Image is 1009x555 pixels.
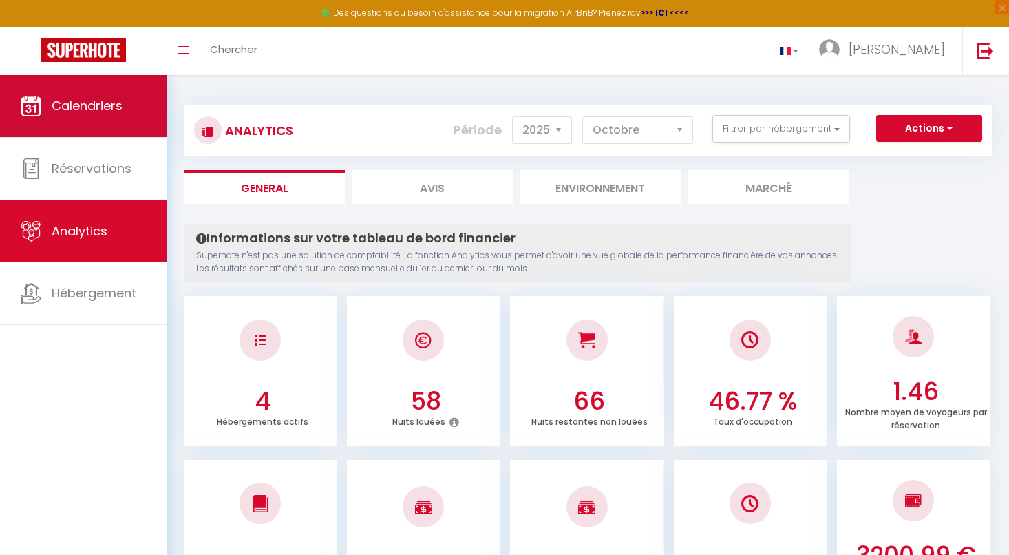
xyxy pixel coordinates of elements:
li: Avis [352,170,513,204]
img: NO IMAGE [905,492,922,509]
li: Environnement [520,170,681,204]
h3: 1.46 [845,377,987,406]
p: Nuits restantes non louées [531,413,648,428]
li: General [184,170,345,204]
h3: 4 [191,387,334,416]
img: ... [819,39,840,60]
img: NO IMAGE [741,495,758,512]
p: Nombre moyen de voyageurs par réservation [845,404,987,431]
h3: 46.77 % [681,387,824,416]
p: Hébergements actifs [217,413,308,428]
h4: Informations sur votre tableau de bord financier [196,231,838,246]
a: >>> ICI <<<< [641,7,689,19]
span: Calendriers [52,97,123,114]
button: Actions [876,115,982,143]
img: Super Booking [41,38,126,62]
button: Filtrer par hébergement [712,115,850,143]
h3: 66 [518,387,661,416]
span: Chercher [210,42,257,56]
span: Hébergement [52,284,136,302]
span: Réservations [52,160,131,177]
h3: Analytics [222,115,293,146]
a: ... [PERSON_NAME] [809,27,962,75]
label: Période [454,115,502,145]
img: NO IMAGE [255,335,266,346]
p: Taux d'occupation [713,413,792,428]
p: Nuits louées [392,413,445,428]
span: Analytics [52,222,107,240]
span: [PERSON_NAME] [849,41,945,58]
p: Superhote n'est pas une solution de comptabilité. La fonction Analytics vous permet d'avoir une v... [196,249,838,275]
li: Marché [688,170,849,204]
h3: 58 [354,387,497,416]
a: Chercher [200,27,268,75]
img: logout [977,42,994,59]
